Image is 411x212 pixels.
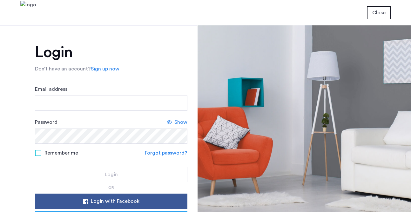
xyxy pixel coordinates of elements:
img: logo [20,1,36,25]
span: Don’t have an account? [35,66,91,71]
span: or [108,186,114,189]
span: Close [372,9,386,17]
label: Email address [35,85,67,93]
button: button [35,167,187,182]
span: Remember me [44,149,78,157]
span: Login with Facebook [91,197,139,205]
a: Forgot password? [145,149,187,157]
label: Password [35,118,57,126]
a: Sign up now [91,65,119,73]
span: Show [174,118,187,126]
button: button [367,6,391,19]
span: Login [105,171,118,178]
h1: Login [35,45,187,60]
button: button [35,194,187,209]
